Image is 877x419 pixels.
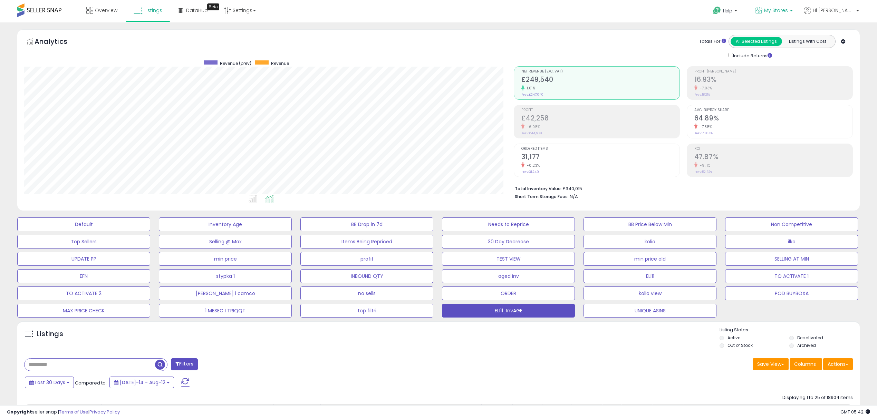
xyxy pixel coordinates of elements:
button: INBOUND QTY [300,269,433,283]
span: DataHub [186,7,208,14]
small: Prev: £44,978 [521,131,542,135]
i: Get Help [713,6,721,15]
button: POD BUYBOXA [725,286,858,300]
label: Out of Stock [727,342,753,348]
small: -7.03% [697,86,712,91]
div: Totals For [699,38,726,45]
b: Short Term Storage Fees: [515,194,569,199]
button: top filtri [300,304,433,318]
button: min price old [584,252,716,266]
button: TO ACTIVATE 2 [17,286,150,300]
span: Net Revenue (Exc. VAT) [521,70,680,74]
button: ORDER [442,286,575,300]
button: Save View [753,358,789,370]
h2: £249,540 [521,76,680,85]
button: kolio [584,235,716,249]
div: seller snap | | [7,409,120,416]
li: £340,015 [515,184,848,192]
span: Columns [794,361,816,368]
h2: £42,258 [521,114,680,124]
button: ELI11 [584,269,716,283]
button: aged inv [442,269,575,283]
button: SELLING AT MIN [725,252,858,266]
span: Hi [PERSON_NAME] [813,7,854,14]
label: Deactivated [797,335,823,341]
button: 30 Day Decrease [442,235,575,249]
span: Profit [521,108,680,112]
button: ilko [725,235,858,249]
a: Privacy Policy [89,409,120,415]
a: Terms of Use [59,409,88,415]
button: MAX PRICE CHECK [17,304,150,318]
button: [DATE]-14 - Aug-12 [109,377,174,388]
span: Ordered Items [521,147,680,151]
button: [PERSON_NAME] i camco [159,286,292,300]
span: Overview [95,7,117,14]
span: Profit [PERSON_NAME] [694,70,852,74]
small: Prev: 52.67% [694,170,712,174]
button: Inventory Age [159,217,292,231]
button: Last 30 Days [25,377,74,388]
button: ELI11_InvAGE [442,304,575,318]
small: Prev: 70.04% [694,131,713,135]
button: Selling @ Max [159,235,292,249]
span: Help [723,8,732,14]
button: UPDATE PP [17,252,150,266]
button: BB Drop in 7d [300,217,433,231]
span: Revenue (prev) [220,60,251,66]
small: -6.05% [524,124,540,129]
small: Prev: 31,249 [521,170,539,174]
div: Tooltip anchor [207,3,219,10]
small: Prev: £247,040 [521,92,543,97]
small: -7.35% [697,124,712,129]
small: 1.01% [524,86,536,91]
button: Columns [790,358,822,370]
button: TO ACTIVATE 1 [725,269,858,283]
button: UNIQUE ASINS [584,304,716,318]
h5: Listings [37,329,63,339]
strong: Copyright [7,409,32,415]
span: Listings [144,7,162,14]
label: Active [727,335,740,341]
a: Help [707,1,744,22]
span: 2025-09-12 05:42 GMT [840,409,870,415]
span: Revenue [271,60,289,66]
span: ROI [694,147,852,151]
button: Top Sellers [17,235,150,249]
span: N/A [570,193,578,200]
button: min price [159,252,292,266]
button: kolio view [584,286,716,300]
button: stypka 1 [159,269,292,283]
button: EFN [17,269,150,283]
h2: 64.89% [694,114,852,124]
p: Listing States: [720,327,860,333]
span: Avg. Buybox Share [694,108,852,112]
span: Compared to: [75,380,107,386]
small: Prev: 18.21% [694,92,710,97]
button: TEST VIEW [442,252,575,266]
button: BB Price Below Min [584,217,716,231]
button: Actions [823,358,853,370]
small: -0.23% [524,163,540,168]
h5: Analytics [35,37,81,48]
h2: 47.87% [694,153,852,162]
h2: 31,177 [521,153,680,162]
label: Archived [797,342,816,348]
button: no sells [300,286,433,300]
button: Listings With Cost [782,37,833,46]
span: Last 30 Days [35,379,65,386]
button: 1 MESEC I TRIQQT [159,304,292,318]
button: Non Competitive [725,217,858,231]
small: -9.11% [697,163,711,168]
span: [DATE]-14 - Aug-12 [120,379,165,386]
div: Displaying 1 to 25 of 18904 items [782,394,853,401]
button: profit [300,252,433,266]
button: Items Being Repriced [300,235,433,249]
a: Hi [PERSON_NAME] [804,7,859,22]
button: All Selected Listings [731,37,782,46]
b: Total Inventory Value: [515,186,562,192]
button: Filters [171,358,198,370]
button: Needs to Reprice [442,217,575,231]
span: My Stores [764,7,788,14]
button: Default [17,217,150,231]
